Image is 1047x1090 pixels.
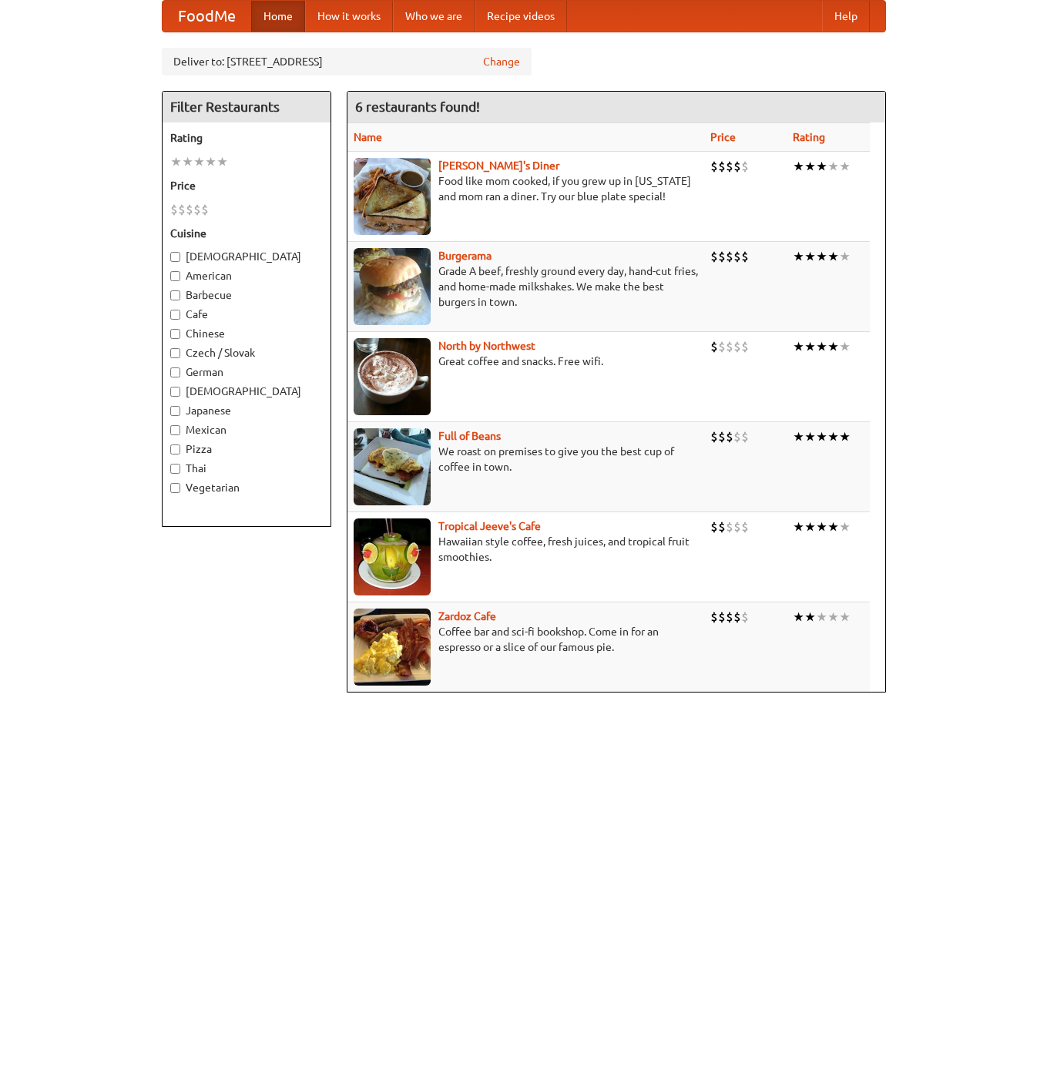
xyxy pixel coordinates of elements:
[718,338,726,355] li: $
[438,430,501,442] b: Full of Beans
[170,367,180,377] input: German
[483,54,520,69] a: Change
[201,201,209,218] li: $
[804,609,816,625] li: ★
[170,403,323,418] label: Japanese
[718,428,726,445] li: $
[170,307,323,322] label: Cafe
[827,609,839,625] li: ★
[726,609,733,625] li: $
[170,444,180,454] input: Pizza
[170,461,323,476] label: Thai
[804,518,816,535] li: ★
[170,252,180,262] input: [DEMOGRAPHIC_DATA]
[216,153,228,170] li: ★
[170,290,180,300] input: Barbecue
[193,201,201,218] li: $
[793,158,804,175] li: ★
[438,159,559,172] a: [PERSON_NAME]'s Diner
[839,428,851,445] li: ★
[827,518,839,535] li: ★
[205,153,216,170] li: ★
[354,444,698,475] p: We roast on premises to give you the best cup of coffee in town.
[193,153,205,170] li: ★
[839,609,851,625] li: ★
[170,268,323,283] label: American
[816,158,827,175] li: ★
[718,248,726,265] li: $
[741,518,749,535] li: $
[170,226,323,241] h5: Cuisine
[710,158,718,175] li: $
[178,201,186,218] li: $
[354,248,431,325] img: burgerama.jpg
[162,48,532,75] div: Deliver to: [STREET_ADDRESS]
[251,1,305,32] a: Home
[170,178,323,193] h5: Price
[816,609,827,625] li: ★
[355,99,480,114] ng-pluralize: 6 restaurants found!
[354,609,431,686] img: zardoz.jpg
[170,130,323,146] h5: Rating
[804,248,816,265] li: ★
[839,158,851,175] li: ★
[186,201,193,218] li: $
[718,518,726,535] li: $
[438,610,496,622] b: Zardoz Cafe
[170,422,323,438] label: Mexican
[354,338,431,415] img: north.jpg
[170,441,323,457] label: Pizza
[170,271,180,281] input: American
[741,248,749,265] li: $
[170,464,180,474] input: Thai
[170,483,180,493] input: Vegetarian
[438,340,535,352] b: North by Northwest
[170,201,178,218] li: $
[710,518,718,535] li: $
[170,153,182,170] li: ★
[816,428,827,445] li: ★
[170,480,323,495] label: Vegetarian
[726,338,733,355] li: $
[438,250,492,262] a: Burgerama
[170,364,323,380] label: German
[827,248,839,265] li: ★
[170,345,323,361] label: Czech / Slovak
[475,1,567,32] a: Recipe videos
[726,248,733,265] li: $
[170,425,180,435] input: Mexican
[354,173,698,204] p: Food like mom cooked, if you grew up in [US_STATE] and mom ran a diner. Try our blue plate special!
[170,348,180,358] input: Czech / Slovak
[816,248,827,265] li: ★
[718,158,726,175] li: $
[354,428,431,505] img: beans.jpg
[741,158,749,175] li: $
[839,248,851,265] li: ★
[733,609,741,625] li: $
[718,609,726,625] li: $
[710,609,718,625] li: $
[827,158,839,175] li: ★
[822,1,870,32] a: Help
[710,428,718,445] li: $
[354,158,431,235] img: sallys.jpg
[354,354,698,369] p: Great coffee and snacks. Free wifi.
[804,158,816,175] li: ★
[816,518,827,535] li: ★
[733,338,741,355] li: $
[170,249,323,264] label: [DEMOGRAPHIC_DATA]
[170,329,180,339] input: Chinese
[726,518,733,535] li: $
[163,92,331,122] h4: Filter Restaurants
[816,338,827,355] li: ★
[804,338,816,355] li: ★
[726,158,733,175] li: $
[354,624,698,655] p: Coffee bar and sci-fi bookshop. Come in for an espresso or a slice of our famous pie.
[170,310,180,320] input: Cafe
[393,1,475,32] a: Who we are
[741,428,749,445] li: $
[710,248,718,265] li: $
[438,520,541,532] b: Tropical Jeeve's Cafe
[827,338,839,355] li: ★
